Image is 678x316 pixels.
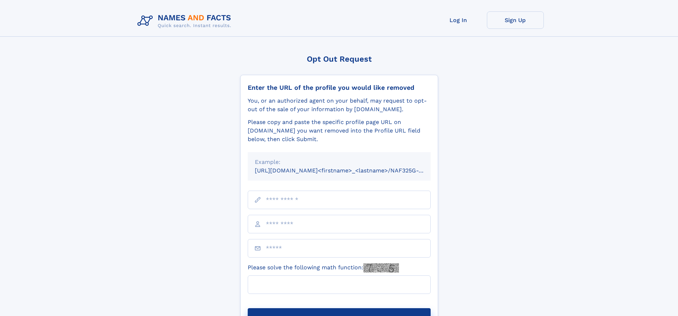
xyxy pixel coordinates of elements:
[248,263,399,273] label: Please solve the following math function:
[255,158,424,166] div: Example:
[487,11,544,29] a: Sign Up
[135,11,237,31] img: Logo Names and Facts
[248,118,431,144] div: Please copy and paste the specific profile page URL on [DOMAIN_NAME] you want removed into the Pr...
[248,97,431,114] div: You, or an authorized agent on your behalf, may request to opt-out of the sale of your informatio...
[430,11,487,29] a: Log In
[240,55,438,63] div: Opt Out Request
[248,84,431,92] div: Enter the URL of the profile you would like removed
[255,167,444,174] small: [URL][DOMAIN_NAME]<firstname>_<lastname>/NAF325G-xxxxxxxx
